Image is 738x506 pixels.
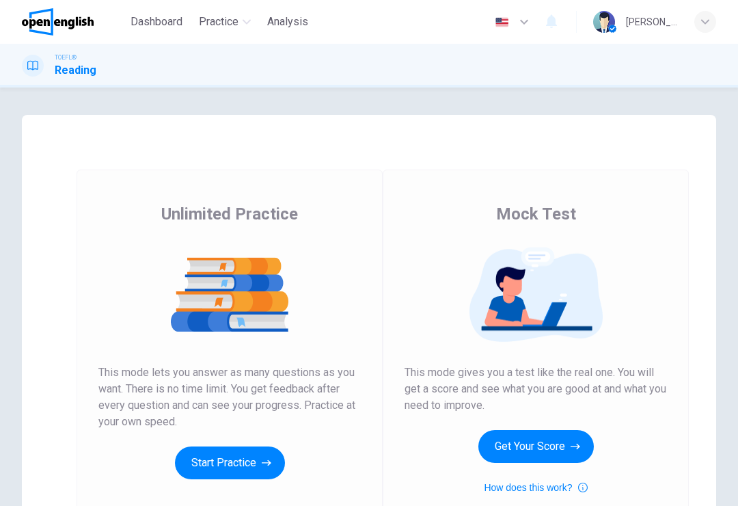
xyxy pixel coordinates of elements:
span: This mode lets you answer as many questions as you want. There is no time limit. You get feedback... [98,364,361,430]
span: Analysis [267,14,308,30]
button: How does this work? [484,479,587,496]
div: [PERSON_NAME] [626,14,678,30]
h1: Reading [55,62,96,79]
button: Practice [193,10,256,34]
button: Start Practice [175,447,285,479]
button: Analysis [262,10,314,34]
button: Dashboard [125,10,188,34]
span: Dashboard [131,14,182,30]
span: This mode gives you a test like the real one. You will get a score and see what you are good at a... [405,364,667,414]
span: Mock Test [496,203,576,225]
img: OpenEnglish logo [22,8,94,36]
img: Profile picture [593,11,615,33]
span: Practice [199,14,238,30]
button: Get Your Score [478,430,594,463]
img: en [493,17,510,27]
a: OpenEnglish logo [22,8,125,36]
span: Unlimited Practice [161,203,298,225]
span: TOEFL® [55,53,77,62]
